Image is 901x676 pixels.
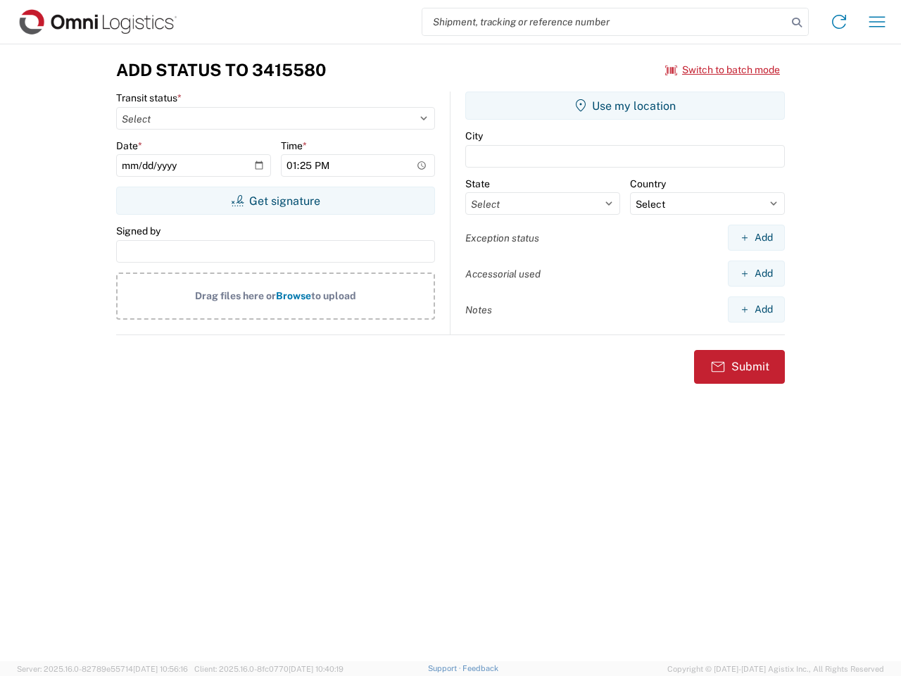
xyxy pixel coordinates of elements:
[630,177,666,190] label: Country
[422,8,787,35] input: Shipment, tracking or reference number
[728,261,785,287] button: Add
[428,664,463,672] a: Support
[465,268,541,280] label: Accessorial used
[667,663,884,675] span: Copyright © [DATE]-[DATE] Agistix Inc., All Rights Reserved
[194,665,344,673] span: Client: 2025.16.0-8fc0770
[465,130,483,142] label: City
[195,290,276,301] span: Drag files here or
[465,92,785,120] button: Use my location
[116,60,326,80] h3: Add Status to 3415580
[116,139,142,152] label: Date
[465,232,539,244] label: Exception status
[116,225,160,237] label: Signed by
[728,296,785,323] button: Add
[116,187,435,215] button: Get signature
[465,303,492,316] label: Notes
[116,92,182,104] label: Transit status
[311,290,356,301] span: to upload
[281,139,307,152] label: Time
[462,664,498,672] a: Feedback
[17,665,188,673] span: Server: 2025.16.0-82789e55714
[276,290,311,301] span: Browse
[133,665,188,673] span: [DATE] 10:56:16
[728,225,785,251] button: Add
[465,177,490,190] label: State
[289,665,344,673] span: [DATE] 10:40:19
[694,350,785,384] button: Submit
[665,58,780,82] button: Switch to batch mode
